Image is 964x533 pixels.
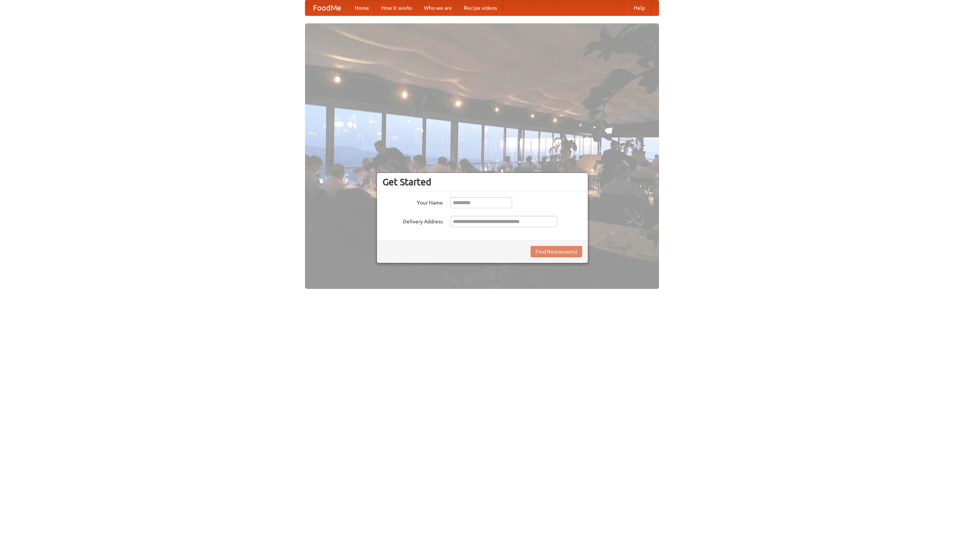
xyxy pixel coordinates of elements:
a: Recipe videos [458,0,503,15]
a: Who we are [418,0,458,15]
label: Your Name [383,197,443,206]
h3: Get Started [383,176,582,188]
label: Delivery Address [383,216,443,225]
a: Home [349,0,375,15]
a: How it works [375,0,418,15]
a: FoodMe [305,0,349,15]
a: Help [628,0,651,15]
button: Find Restaurants! [531,246,582,257]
